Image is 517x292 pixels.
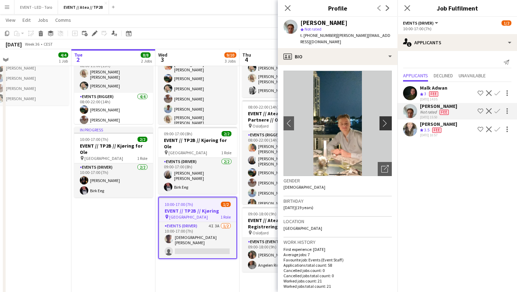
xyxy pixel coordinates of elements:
app-job-card: 09:00-18:00 (9h)2/2EVENT // Atea // TP2B // Registrering partnere Oslofjord1 RoleEvents (Event St... [242,207,321,272]
app-job-card: 08:00-22:00 (14h)6/6EVENT // Atea // TP2B // Partnere // Opprigg Oslofjord1 RoleEvents (Rigger)6/... [242,100,321,204]
span: 2/2 [222,131,231,136]
span: Applicants [403,73,428,78]
div: Bio [278,48,397,65]
h3: Profile [278,4,397,13]
span: 4 [241,56,251,64]
div: 10:00-17:00 (7h)1/2EVENT // TP2B // Kjøring [GEOGRAPHIC_DATA]1 RoleEvents (Driver)4I3A1/210:00-17... [158,197,237,259]
span: 3.5 [424,127,429,132]
div: Crew has different fees then in role [431,127,443,133]
h3: EVENT // TP2B // Kjøring [159,208,236,214]
a: View [3,15,18,25]
span: 1/2 [502,20,511,26]
span: [DATE] (19 years) [283,205,313,210]
app-card-role: Events (Rigger)4/408:00-22:00 (14h)[PERSON_NAME][PERSON_NAME] [74,93,153,149]
span: Unavailable [459,73,486,78]
h3: EVENT // Atea // TP2B // Partnere // Opprigg [242,110,321,123]
span: 1 Role [221,214,231,220]
span: 10:00-17:00 (7h) [165,202,193,207]
button: EVENT // Atea // TP2B [58,0,109,14]
span: [GEOGRAPHIC_DATA] [84,156,123,161]
h3: Gender [283,177,392,184]
span: 4/4 [58,52,68,58]
span: Declined [434,73,453,78]
h3: Work history [283,239,392,245]
span: 3 [424,91,426,96]
h3: Location [283,218,392,225]
div: [DATE] 14:05 [420,97,447,102]
h3: EVENT // TP2B // Kjøring for Ole [74,143,153,155]
div: 2 Jobs [141,58,152,64]
span: [GEOGRAPHIC_DATA] [169,214,208,220]
span: Oslofjord [253,230,269,235]
span: t. [PHONE_NUMBER] [300,33,337,38]
app-card-role: Events (Rigger)6/608:00-22:00 (14h)[PERSON_NAME] [PERSON_NAME][PERSON_NAME][PERSON_NAME][PERSON_N... [158,49,237,128]
a: Jobs [35,15,51,25]
span: Fee [440,110,449,115]
app-card-role: Events (Event Staff)2/209:00-18:00 (9h)[PERSON_NAME]Angelen Riseo Ring [242,238,321,272]
p: Worked jobs total count: 21 [283,284,392,289]
span: 8/8 [141,52,151,58]
h3: Job Fulfilment [397,4,517,13]
span: Wed [158,52,167,58]
app-card-role: Events (Driver)2/209:00-17:00 (8h)[PERSON_NAME] [PERSON_NAME]Birk Eeg [158,158,237,194]
span: [DEMOGRAPHIC_DATA] [283,184,325,190]
span: 1 Role [137,156,147,161]
div: Malk Adwan [420,85,447,91]
span: 09:00-18:00 (9h) [248,211,276,216]
p: Favourite job: Events (Event Staff) [283,257,392,262]
app-job-card: 09:00-17:00 (8h)2/2EVENT // TP2B // Kjøring for Ole [GEOGRAPHIC_DATA]1 RoleEvents (Driver)2/209:0... [158,127,237,194]
p: Average jobs: 7 [283,252,392,257]
span: Edit [23,17,31,23]
span: 10:00-17:00 (7h) [80,137,108,142]
div: CEST [44,41,53,47]
div: [PERSON_NAME] [420,103,457,109]
div: [DATE] 15:50 [420,115,457,119]
app-card-role: Events (Rigger)6/608:00-22:00 (14h)[PERSON_NAME] [PERSON_NAME][PERSON_NAME] [PERSON_NAME][PERSON_... [242,131,321,210]
div: Crew has different fees then in role [438,109,450,115]
app-card-role: Events (Event Staff)3/308:00-18:00 (10h)[PERSON_NAME][PERSON_NAME] [PERSON_NAME][PERSON_NAME] [242,51,321,97]
app-card-role: Events (Driver)4I3A1/210:00-17:00 (7h)[DEMOGRAPHIC_DATA][PERSON_NAME] [159,222,236,258]
span: 2/2 [138,137,147,142]
span: Fee [429,91,438,97]
div: [PERSON_NAME] [420,121,457,127]
span: Week 36 [23,41,41,47]
div: In progress [74,127,153,132]
p: Cancelled jobs total count: 0 [283,273,392,278]
span: View [6,17,15,23]
div: [DATE] [6,41,22,48]
span: 3 [157,56,167,64]
span: [GEOGRAPHIC_DATA] [168,150,207,155]
span: 09:00-17:00 (8h) [164,131,192,136]
p: Worked jobs count: 21 [283,278,392,284]
span: [GEOGRAPHIC_DATA] [283,226,322,231]
span: | [PERSON_NAME][EMAIL_ADDRESS][DOMAIN_NAME] [300,33,390,44]
div: 3 Jobs [225,58,236,64]
p: Applications total count: 58 [283,262,392,268]
app-job-card: In progress08:00-22:00 (14h)6/6EVENT // Atea // TP2B // Partnere // Opprigg Oslofjord2 RolesEvent... [74,20,153,124]
app-job-card: 08:00-22:00 (14h)6/6EVENT // Atea // TP2B // Partnere // Opprigg Oslofjord1 RoleEvents (Rigger)6/... [158,20,237,124]
span: 1/2 [221,202,231,207]
span: Comms [55,17,71,23]
div: Applicants [397,34,517,51]
div: [PERSON_NAME] [300,20,347,26]
div: Not rated [420,109,438,115]
div: Open photos pop-in [378,162,392,176]
button: Events (Driver) [403,20,439,26]
h3: EVENT // Atea // TP2B // Registrering partnere [242,217,321,230]
span: Thu [242,52,251,58]
div: 1 Job [59,58,68,64]
a: Comms [52,15,74,25]
button: EVENT - LED - Toro [14,0,58,14]
span: Oslofjord [253,123,269,129]
span: 9/10 [224,52,236,58]
app-card-role: Events (Driver)2/210:00-17:00 (7h)[PERSON_NAME]Birk Eeg [74,163,153,197]
app-job-card: In progress10:00-17:00 (7h)2/2EVENT // TP2B // Kjøring for Ole [GEOGRAPHIC_DATA]1 RoleEvents (Dri... [74,127,153,197]
p: Cancelled jobs count: 0 [283,268,392,273]
h3: EVENT // TP2B // Kjøring for Ole [158,137,237,150]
